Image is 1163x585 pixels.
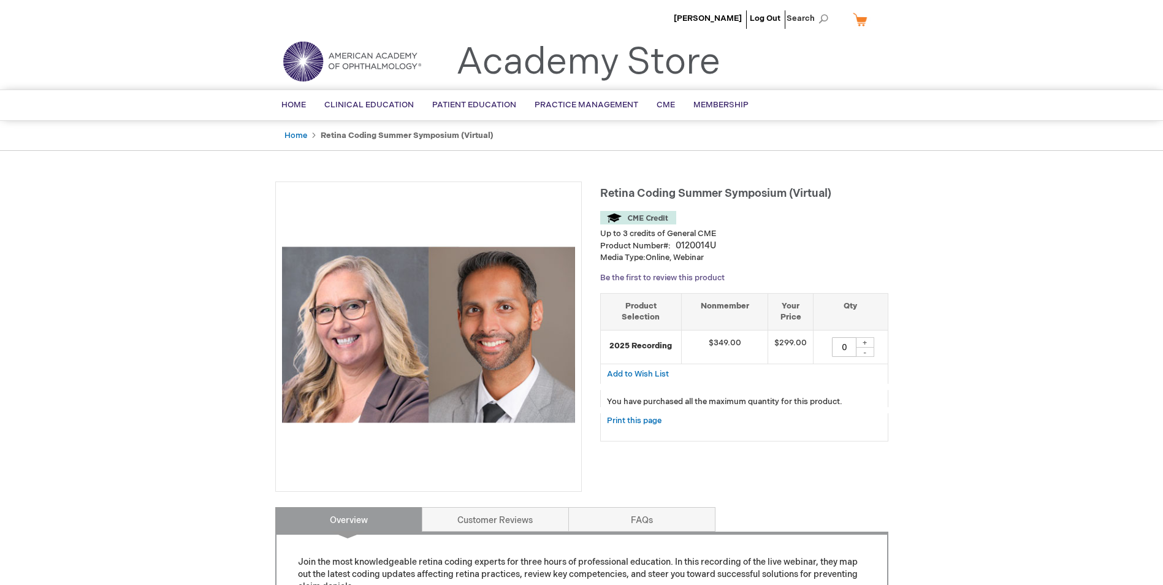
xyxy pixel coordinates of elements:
[657,100,675,110] span: CME
[674,13,742,23] a: [PERSON_NAME]
[601,293,682,330] th: Product Selection
[275,507,422,532] a: Overview
[600,252,888,264] p: Online, Webinar
[284,131,307,140] a: Home
[422,507,569,532] a: Customer Reviews
[568,507,715,532] a: FAQs
[856,347,874,357] div: -
[324,100,414,110] span: Clinical Education
[600,253,646,262] strong: Media Type:
[682,330,768,364] td: $349.00
[607,369,669,379] a: Add to Wish List
[607,369,669,379] span: Add to Wish List
[600,273,725,283] a: Be the first to review this product
[607,340,676,352] strong: 2025 Recording
[856,337,874,348] div: +
[787,6,833,31] span: Search
[750,13,780,23] a: Log Out
[832,337,856,357] input: Qty
[676,240,716,252] div: 0120014U
[282,188,575,481] img: Retina Coding Summer Symposium (Virtual)
[600,228,888,240] li: Up to 3 credits of General CME
[535,100,638,110] span: Practice Management
[321,131,494,140] strong: Retina Coding Summer Symposium (Virtual)
[607,396,882,408] p: You have purchased all the maximum quantity for this product.
[600,187,831,200] span: Retina Coding Summer Symposium (Virtual)
[768,293,814,330] th: Your Price
[432,100,516,110] span: Patient Education
[693,100,749,110] span: Membership
[600,211,676,224] img: CME Credit
[281,100,306,110] span: Home
[600,241,671,251] strong: Product Number
[607,413,662,429] a: Print this page
[814,293,888,330] th: Qty
[768,330,814,364] td: $299.00
[456,40,720,85] a: Academy Store
[682,293,768,330] th: Nonmember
